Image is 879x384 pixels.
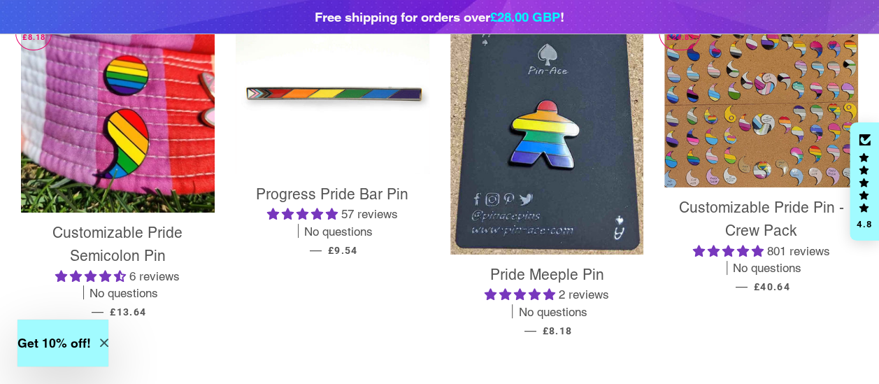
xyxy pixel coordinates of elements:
span: No questions [90,285,158,302]
span: 801 reviews [767,244,830,258]
a: Pride Meeple Pin - Pin-Ace [450,19,644,254]
img: Pride Meeple Pin - Pin-Ace [450,19,644,255]
a: Pride Meeple Pin 5.00 stars 2 reviews No questions — £8.18 [450,255,644,349]
span: No questions [304,224,373,241]
span: £40.64 [753,281,789,292]
span: — [735,279,747,293]
div: Free shipping for orders over ! [315,7,564,27]
span: Customizable Pride Pin - Crew Pack [679,199,844,239]
span: No questions [733,260,801,277]
span: — [310,243,322,257]
span: £9.54 [328,245,358,256]
span: Pride Meeple Pin [489,266,603,283]
span: Customizable Pride Semicolon Pin [52,224,183,264]
div: Click to open Judge.me floating reviews tab [850,122,879,241]
span: 4.67 stars [55,269,129,283]
span: 2 reviews [559,287,609,301]
a: Customizable Pride Semicolon Pin 4.67 stars 6 reviews No questions — £13.64 [21,213,215,329]
span: No questions [518,304,587,321]
img: Progress Pride Bar Pin - Pin-Ace [236,19,429,173]
span: £13.64 [110,306,146,318]
a: Customizable Pride Pin - Crew Pack 4.83 stars 801 reviews No questions — £40.64 [664,187,858,304]
span: £28.00 GBP [490,9,560,24]
span: — [524,323,536,337]
span: 57 reviews [341,207,398,221]
span: 6 reviews [129,269,180,283]
span: 4.83 stars [693,244,767,258]
span: Progress Pride Bar Pin [256,185,408,203]
span: 4.98 stars [267,207,341,221]
span: 5.00 stars [485,287,559,301]
span: — [92,304,103,318]
span: £8.18 [542,325,572,336]
div: 4.8 [856,220,873,229]
a: Progress Pride Bar Pin 4.98 stars 57 reviews No questions — £9.54 [236,174,429,269]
